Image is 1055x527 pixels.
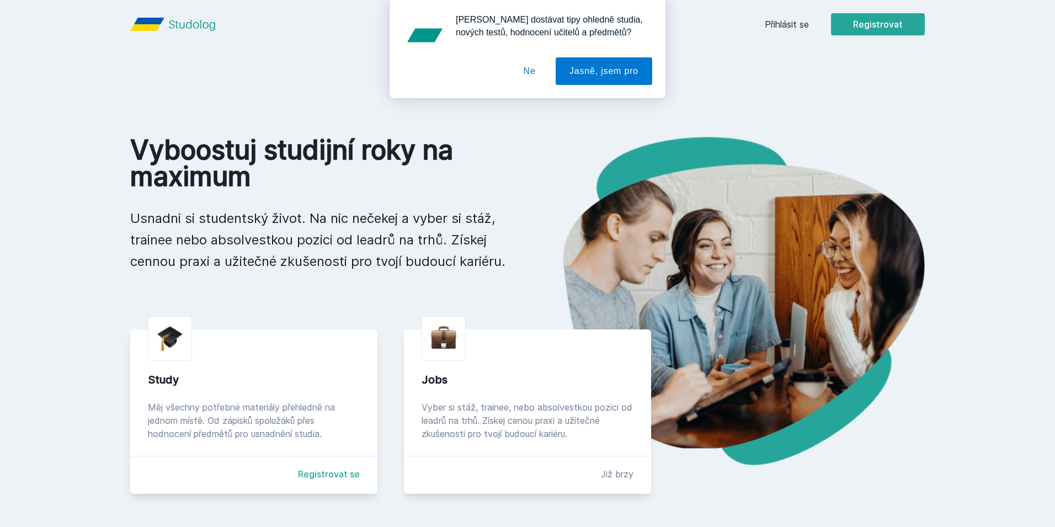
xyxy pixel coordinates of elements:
div: Study [148,372,360,387]
img: briefcase.png [431,323,456,352]
button: Ne [510,57,550,85]
img: graduation-cap.png [157,326,183,352]
button: Jasně, jsem pro [556,57,652,85]
p: Usnadni si studentský život. Na nic nečekej a vyber si stáž, trainee nebo absolvestkou pozici od ... [130,207,510,272]
img: notification icon [403,13,447,57]
div: Vyber si stáž, trainee, nebo absolvestkou pozici od leadrů na trhů. Získej cenou praxi a užitečné... [422,401,633,440]
div: [PERSON_NAME] dostávat tipy ohledně studia, nových testů, hodnocení učitelů a předmětů? [447,13,652,39]
div: Jobs [422,372,633,387]
a: Registrovat se [298,467,360,481]
h1: Vyboostuj studijní roky na maximum [130,137,510,190]
div: Měj všechny potřebné materiály přehledně na jednom místě. Od zápisků spolužáků přes hodnocení pře... [148,401,360,440]
img: hero.png [527,137,925,465]
div: Již brzy [601,467,633,481]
